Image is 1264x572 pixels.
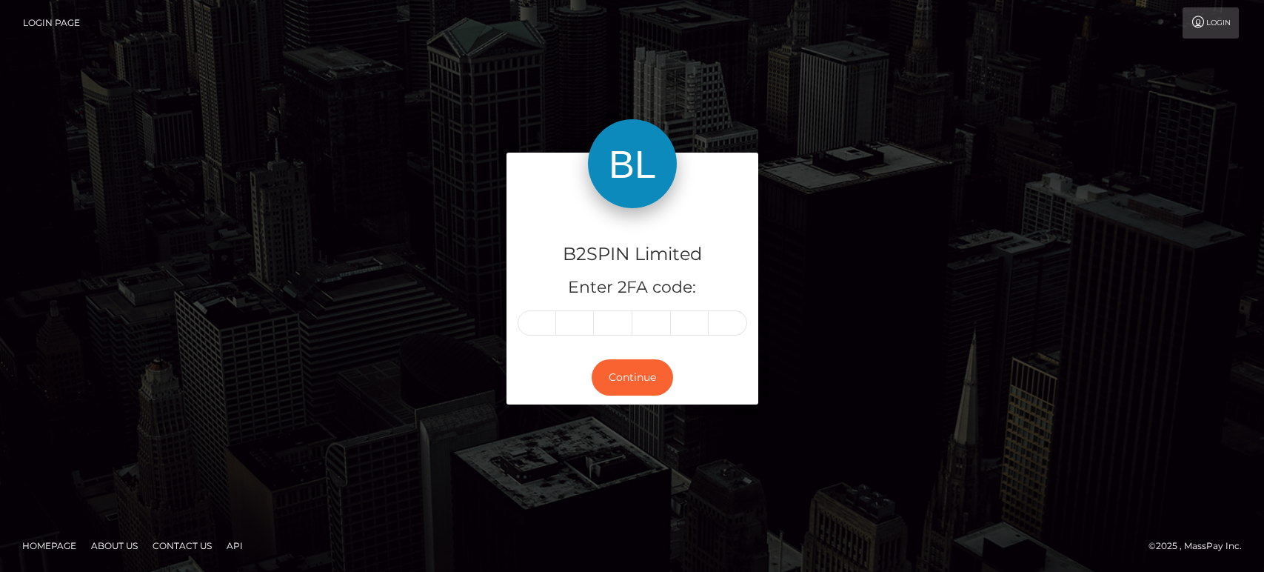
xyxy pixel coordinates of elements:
a: Login [1183,7,1239,39]
h5: Enter 2FA code: [518,276,747,299]
button: Continue [592,359,673,396]
a: API [221,534,249,557]
h4: B2SPIN Limited [518,242,747,267]
a: Contact Us [147,534,218,557]
a: Login Page [23,7,80,39]
a: About Us [85,534,144,557]
img: B2SPIN Limited [588,119,677,208]
a: Homepage [16,534,82,557]
div: © 2025 , MassPay Inc. [1148,538,1253,554]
